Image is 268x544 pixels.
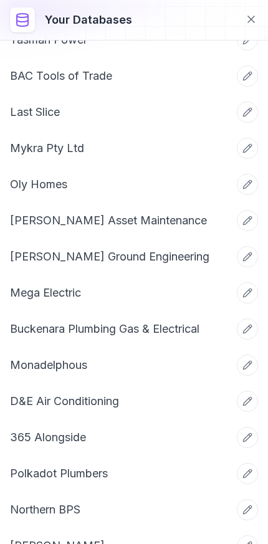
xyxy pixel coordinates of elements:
a: Last Slice [10,103,228,121]
a: [PERSON_NAME] Ground Engineering [10,248,228,265]
a: Northern BPS [10,501,228,518]
a: Oly Homes [10,176,228,193]
a: [PERSON_NAME] Asset Maintenance [10,212,228,229]
a: Mykra Pty Ltd [10,140,228,157]
a: 365 Alongside [10,429,228,446]
a: Tasman Power [10,31,228,49]
a: Polkadot Plumbers [10,465,228,482]
a: Buckenara Plumbing Gas & Electrical [10,320,228,338]
a: Mega Electric [10,284,228,302]
a: Monadelphous [10,356,228,374]
a: BAC Tools of Trade [10,67,228,85]
h3: Your databases [45,11,132,29]
a: D&E Air Conditioning [10,393,228,410]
